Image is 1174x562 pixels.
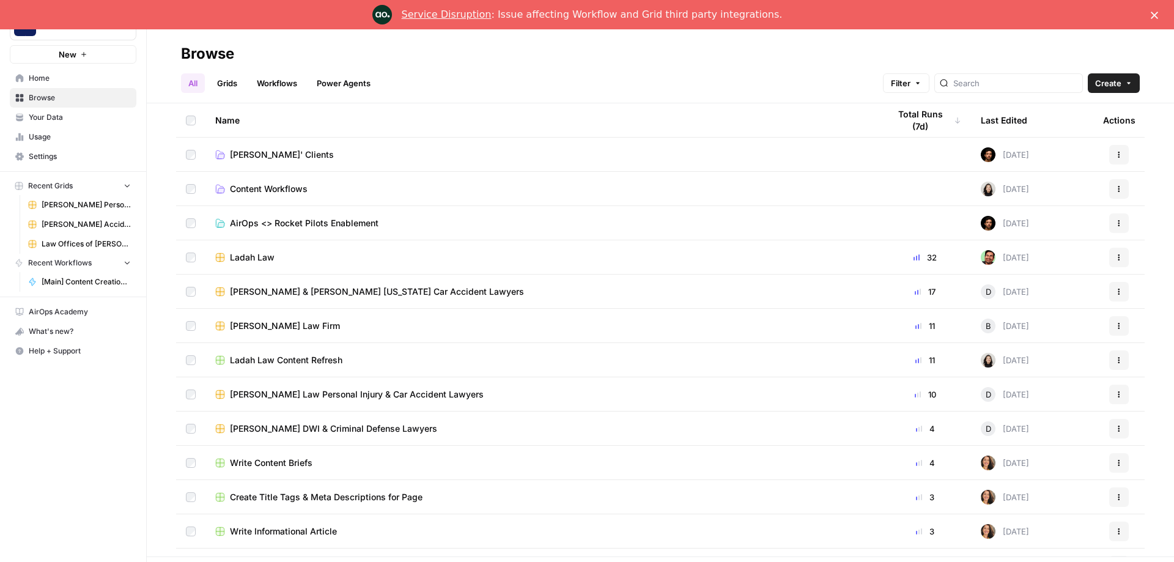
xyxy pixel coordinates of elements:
[981,456,995,470] img: s97njzuoxvuhx495axgpmnahud50
[953,77,1077,89] input: Search
[981,216,1029,231] div: [DATE]
[230,457,312,469] span: Write Content Briefs
[981,319,1029,333] div: [DATE]
[372,5,392,24] img: Profile image for Engineering
[889,286,961,298] div: 17
[981,456,1029,470] div: [DATE]
[215,149,869,161] a: [PERSON_NAME]' Clients
[29,306,131,317] span: AirOps Academy
[23,272,136,292] a: [Main] Content Creation Article
[986,320,991,332] span: B
[10,177,136,195] button: Recent Grids
[402,9,783,21] div: : Issue affecting Workflow and Grid third party integrations.
[309,73,378,93] a: Power Agents
[889,320,961,332] div: 11
[1088,73,1140,93] button: Create
[230,491,423,503] span: Create Title Tags & Meta Descriptions for Page
[1095,77,1121,89] span: Create
[215,286,869,298] a: [PERSON_NAME] & [PERSON_NAME] [US_STATE] Car Accident Lawyers
[981,524,995,539] img: s97njzuoxvuhx495axgpmnahud50
[215,183,869,195] a: Content Workflows
[249,73,305,93] a: Workflows
[10,68,136,88] a: Home
[889,491,961,503] div: 3
[981,353,1029,368] div: [DATE]
[215,354,869,366] a: Ladah Law Content Refresh
[981,284,1029,299] div: [DATE]
[210,73,245,93] a: Grids
[981,524,1029,539] div: [DATE]
[889,457,961,469] div: 4
[981,182,1029,196] div: [DATE]
[28,180,73,191] span: Recent Grids
[215,457,869,469] a: Write Content Briefs
[981,103,1027,137] div: Last Edited
[986,388,991,401] span: D
[215,320,869,332] a: [PERSON_NAME] Law Firm
[29,131,131,142] span: Usage
[981,147,995,162] img: wt756mygx0n7rybn42vblmh42phm
[230,286,524,298] span: [PERSON_NAME] & [PERSON_NAME] [US_STATE] Car Accident Lawyers
[891,77,910,89] span: Filter
[981,250,995,265] img: d1tj6q4qn00rgj0pg6jtyq0i5owx
[986,286,991,298] span: D
[230,217,378,229] span: AirOps <> Rocket Pilots Enablement
[230,525,337,538] span: Write Informational Article
[889,354,961,366] div: 11
[10,108,136,127] a: Your Data
[59,48,76,61] span: New
[230,183,308,195] span: Content Workflows
[215,491,869,503] a: Create Title Tags & Meta Descriptions for Page
[981,490,995,505] img: s97njzuoxvuhx495axgpmnahud50
[29,92,131,103] span: Browse
[981,387,1029,402] div: [DATE]
[42,276,131,287] span: [Main] Content Creation Article
[981,353,995,368] img: t5ef5oef8zpw1w4g2xghobes91mw
[42,238,131,250] span: Law Offices of [PERSON_NAME]
[230,251,275,264] span: Ladah Law
[28,257,92,268] span: Recent Workflows
[230,423,437,435] span: [PERSON_NAME] DWI & Criminal Defense Lawyers
[10,147,136,166] a: Settings
[10,127,136,147] a: Usage
[42,219,131,230] span: [PERSON_NAME] Accident Attorneys
[10,322,136,341] div: What's new?
[230,388,484,401] span: [PERSON_NAME] Law Personal Injury & Car Accident Lawyers
[181,73,205,93] a: All
[981,147,1029,162] div: [DATE]
[10,88,136,108] a: Browse
[889,251,961,264] div: 32
[29,151,131,162] span: Settings
[10,341,136,361] button: Help + Support
[889,423,961,435] div: 4
[215,388,869,401] a: [PERSON_NAME] Law Personal Injury & Car Accident Lawyers
[42,199,131,210] span: [PERSON_NAME] Personal Injury & Car Accident Lawyers
[889,525,961,538] div: 3
[23,195,136,215] a: [PERSON_NAME] Personal Injury & Car Accident Lawyers
[889,388,961,401] div: 10
[230,354,342,366] span: Ladah Law Content Refresh
[10,302,136,322] a: AirOps Academy
[29,346,131,357] span: Help + Support
[883,73,929,93] button: Filter
[981,250,1029,265] div: [DATE]
[10,45,136,64] button: New
[215,217,869,229] a: AirOps <> Rocket Pilots Enablement
[29,73,131,84] span: Home
[215,103,869,137] div: Name
[986,423,991,435] span: D
[29,112,131,123] span: Your Data
[181,44,234,64] div: Browse
[402,9,492,20] a: Service Disruption
[889,103,961,137] div: Total Runs (7d)
[981,182,995,196] img: t5ef5oef8zpw1w4g2xghobes91mw
[23,234,136,254] a: Law Offices of [PERSON_NAME]
[981,216,995,231] img: wt756mygx0n7rybn42vblmh42phm
[230,320,340,332] span: [PERSON_NAME] Law Firm
[10,322,136,341] button: What's new?
[981,421,1029,436] div: [DATE]
[215,525,869,538] a: Write Informational Article
[1103,103,1135,137] div: Actions
[981,490,1029,505] div: [DATE]
[1151,11,1163,18] div: Close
